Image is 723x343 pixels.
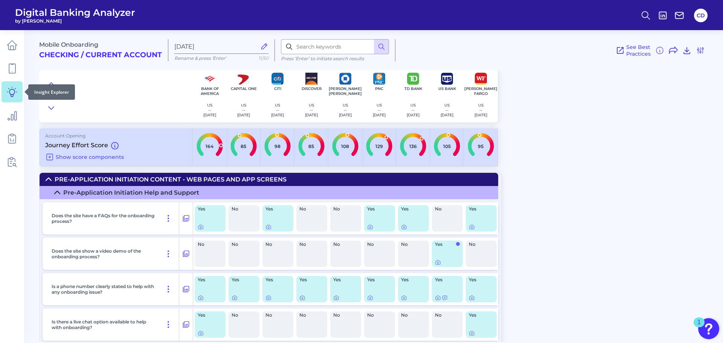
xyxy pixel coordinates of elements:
p: Rename & press 'Enter' [174,55,268,61]
input: 95 [462,128,499,165]
span: Yes [265,207,286,211]
span: No [265,242,286,247]
span: Digital Banking Analyzer [15,7,135,18]
button: Show score components [45,152,125,162]
p: -- [373,108,386,113]
span: No [401,242,421,247]
p: [DATE] [271,113,284,117]
p: US [474,103,487,108]
label: 164 [197,133,223,159]
span: Journey Effort Score [45,142,108,149]
p: Is a phone number clearly stated to help with any onboarding issue? [52,284,155,295]
span: Yes [435,277,455,282]
p: [DATE] [237,113,250,117]
p: TD Bank [404,86,422,91]
p: [PERSON_NAME] [PERSON_NAME] [329,86,362,96]
span: Yes [198,207,218,211]
label: 95 [468,133,494,159]
p: -- [339,108,352,113]
p: US [305,103,318,108]
p: Account Opening [45,133,186,139]
p: US [339,103,352,108]
p: -- [271,108,284,113]
p: Is there a live chat option available to help with onboarding? [52,319,155,330]
input: 129 [360,128,398,165]
label: 98 [264,133,291,159]
span: Yes [198,313,218,317]
span: See Best Practices [626,44,651,57]
p: Press ‘Enter’ to initiate search results [281,56,389,61]
div: Insight Explorer [28,84,75,100]
label: 85 [230,133,257,159]
span: No [333,207,354,211]
button: CD [694,9,708,22]
label: 85 [298,133,325,159]
summary: Pre-Application Initiation Help and Support [40,186,498,199]
p: -- [407,108,419,113]
span: No [232,313,252,317]
input: 85 [293,128,330,165]
p: US [407,103,419,108]
span: No [469,242,489,247]
label: 129 [366,133,392,159]
span: Yes [469,277,489,282]
input: 105 [428,128,465,165]
p: Does the site have a FAQs for the onboarding process? [52,213,155,224]
p: PNC [375,86,383,91]
span: Yes [435,242,455,247]
span: No [265,313,286,317]
span: by [PERSON_NAME] [15,18,135,24]
p: Does the site show a video demo of the onboarding process? [52,248,155,259]
span: Yes [299,277,320,282]
p: [DATE] [441,113,453,117]
p: -- [203,108,216,113]
p: US [203,103,216,108]
p: [DATE] [407,113,419,117]
label: 136 [400,133,426,159]
input: 164 [191,128,228,165]
span: No [435,313,455,317]
span: No [232,207,252,211]
p: [PERSON_NAME] Fargo [464,86,497,96]
span: No [299,242,320,247]
p: -- [474,108,487,113]
p: -- [237,108,250,113]
span: Yes [232,277,252,282]
h2: Checking / Current Account [39,51,162,59]
label: 105 [434,133,460,159]
input: 108 [326,128,364,165]
span: No [333,242,354,247]
span: Yes [265,277,286,282]
p: US [441,103,453,108]
input: Search keywords [281,39,389,54]
span: 11/50 [258,55,268,61]
span: No [367,313,387,317]
span: No [299,207,320,211]
span: Yes [469,313,489,317]
input: 98 [259,128,296,165]
span: Mobile Onboarding [39,41,98,48]
span: Yes [198,277,218,282]
p: Bank of America [196,86,224,96]
p: -- [305,108,318,113]
a: See Best Practices [616,44,651,57]
div: 1 [697,322,701,332]
span: Yes [333,277,354,282]
span: No [198,242,218,247]
p: Citi [274,86,281,91]
p: -- [441,108,453,113]
p: [DATE] [474,113,487,117]
p: Discover [302,86,322,91]
p: Capital One [231,86,257,91]
p: US [271,103,284,108]
span: Show score components [56,154,124,160]
input: 136 [394,128,432,165]
span: No [435,207,455,211]
span: No [299,313,320,317]
span: Yes [469,207,489,211]
p: [DATE] [305,113,318,117]
div: Pre-Application Initiation Help and Support [63,189,199,196]
summary: Pre-Application Initiation Content - Web pages and app screens [40,173,498,186]
span: Yes [401,277,421,282]
span: Yes [367,277,387,282]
